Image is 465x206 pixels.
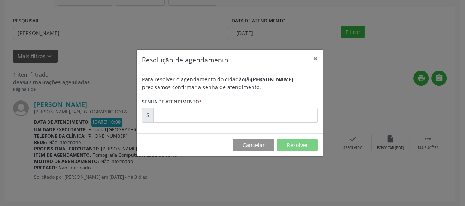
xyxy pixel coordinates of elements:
h5: Resolução de agendamento [142,55,228,65]
button: Cancelar [233,139,274,152]
div: S [142,108,154,123]
button: Resolver [277,139,318,152]
label: Senha de atendimento [142,96,202,108]
b: [PERSON_NAME] [251,76,294,83]
button: Close [308,50,323,68]
div: Para resolver o agendamento do cidadão(ã) , precisamos confirmar a senha de atendimento. [142,75,318,91]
